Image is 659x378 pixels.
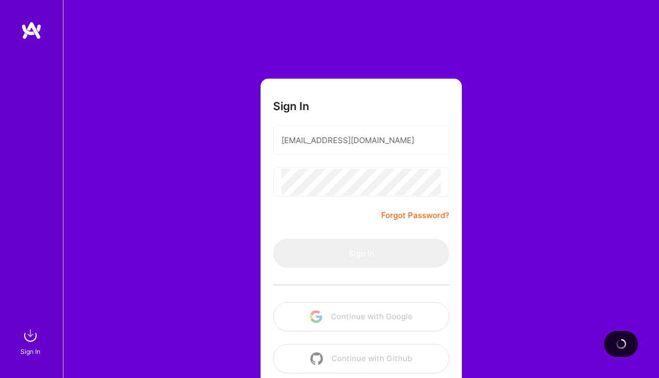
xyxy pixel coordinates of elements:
[273,100,309,113] h3: Sign In
[310,310,322,323] img: icon
[273,344,449,373] button: Continue with Github
[20,346,40,357] div: Sign In
[21,21,42,40] img: logo
[273,239,449,268] button: Sign In
[273,302,449,331] button: Continue with Google
[22,325,41,357] a: sign inSign In
[616,339,626,349] img: loading
[20,325,41,346] img: sign in
[282,127,441,154] input: Email...
[381,209,449,222] a: Forgot Password?
[310,352,323,365] img: icon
